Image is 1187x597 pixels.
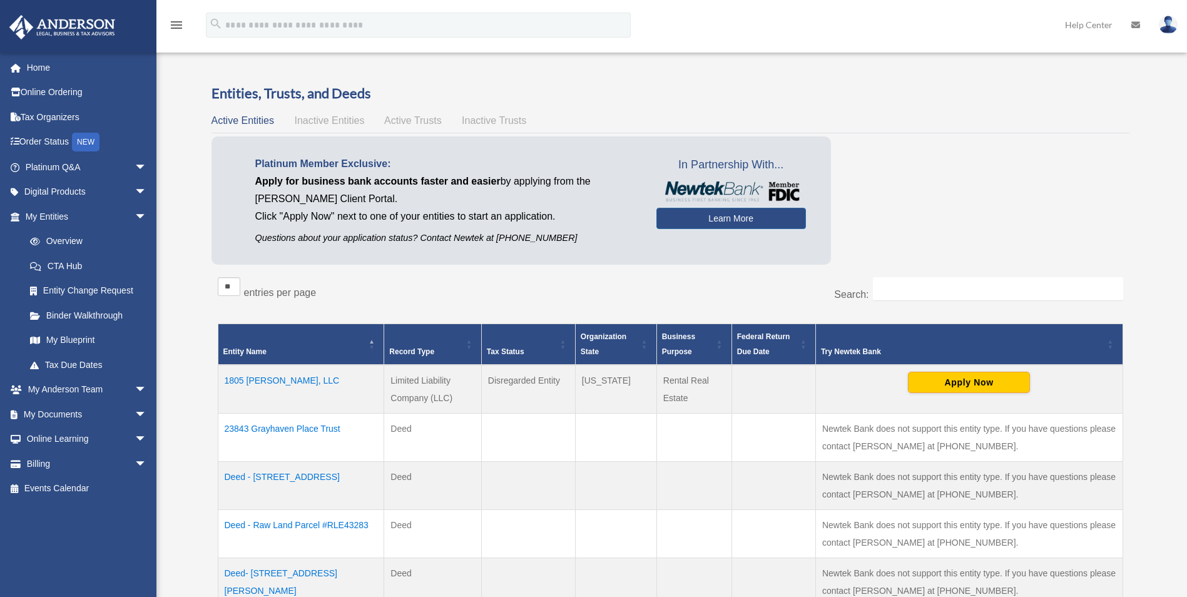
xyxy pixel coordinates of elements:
[815,461,1123,509] td: Newtek Bank does not support this entity type. If you have questions please contact [PERSON_NAME]...
[908,372,1030,393] button: Apply Now
[9,80,166,105] a: Online Ordering
[135,377,160,403] span: arrow_drop_down
[9,155,166,180] a: Platinum Q&Aarrow_drop_down
[18,278,160,304] a: Entity Change Request
[18,253,160,278] a: CTA Hub
[255,173,638,208] p: by applying from the [PERSON_NAME] Client Portal.
[663,181,800,202] img: NewtekBankLogoSM.png
[481,324,575,365] th: Tax Status: Activate to sort
[135,180,160,205] span: arrow_drop_down
[209,17,223,31] i: search
[18,352,160,377] a: Tax Due Dates
[18,303,160,328] a: Binder Walkthrough
[9,130,166,155] a: Order StatusNEW
[815,509,1123,558] td: Newtek Bank does not support this entity type. If you have questions please contact [PERSON_NAME]...
[384,461,482,509] td: Deed
[384,365,482,414] td: Limited Liability Company (LLC)
[211,84,1129,103] h3: Entities, Trusts, and Deeds
[6,15,119,39] img: Anderson Advisors Platinum Portal
[223,347,267,356] span: Entity Name
[135,204,160,230] span: arrow_drop_down
[9,204,160,229] a: My Entitiesarrow_drop_down
[218,413,384,461] td: 23843 Grayhaven Place Trust
[384,413,482,461] td: Deed
[9,180,166,205] a: Digital Productsarrow_drop_down
[9,427,166,452] a: Online Learningarrow_drop_down
[255,230,638,246] p: Questions about your application status? Contact Newtek at [PHONE_NUMBER]
[487,347,524,356] span: Tax Status
[255,176,501,186] span: Apply for business bank accounts faster and easier
[169,22,184,33] a: menu
[575,365,656,414] td: [US_STATE]
[731,324,815,365] th: Federal Return Due Date: Activate to sort
[169,18,184,33] i: menu
[462,115,526,126] span: Inactive Trusts
[384,509,482,558] td: Deed
[656,208,806,229] a: Learn More
[9,451,166,476] a: Billingarrow_drop_down
[18,328,160,353] a: My Blueprint
[255,208,638,225] p: Click "Apply Now" next to one of your entities to start an application.
[389,347,434,356] span: Record Type
[255,155,638,173] p: Platinum Member Exclusive:
[656,324,731,365] th: Business Purpose: Activate to sort
[581,332,626,356] span: Organization State
[218,324,384,365] th: Entity Name: Activate to invert sorting
[815,324,1123,365] th: Try Newtek Bank : Activate to sort
[821,344,1104,359] div: Try Newtek Bank
[72,133,99,151] div: NEW
[481,365,575,414] td: Disregarded Entity
[384,324,482,365] th: Record Type: Activate to sort
[9,476,166,501] a: Events Calendar
[575,324,656,365] th: Organization State: Activate to sort
[218,365,384,414] td: 1805 [PERSON_NAME], LLC
[9,105,166,130] a: Tax Organizers
[815,413,1123,461] td: Newtek Bank does not support this entity type. If you have questions please contact [PERSON_NAME]...
[135,402,160,427] span: arrow_drop_down
[737,332,790,356] span: Federal Return Due Date
[294,115,364,126] span: Inactive Entities
[656,155,806,175] span: In Partnership With...
[656,365,731,414] td: Rental Real Estate
[1159,16,1178,34] img: User Pic
[211,115,274,126] span: Active Entities
[135,427,160,452] span: arrow_drop_down
[218,509,384,558] td: Deed - Raw Land Parcel #RLE43283
[9,377,166,402] a: My Anderson Teamarrow_drop_down
[9,402,166,427] a: My Documentsarrow_drop_down
[218,461,384,509] td: Deed - [STREET_ADDRESS]
[9,55,166,80] a: Home
[135,155,160,180] span: arrow_drop_down
[244,287,317,298] label: entries per page
[18,229,153,254] a: Overview
[384,115,442,126] span: Active Trusts
[662,332,695,356] span: Business Purpose
[834,289,869,300] label: Search:
[135,451,160,477] span: arrow_drop_down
